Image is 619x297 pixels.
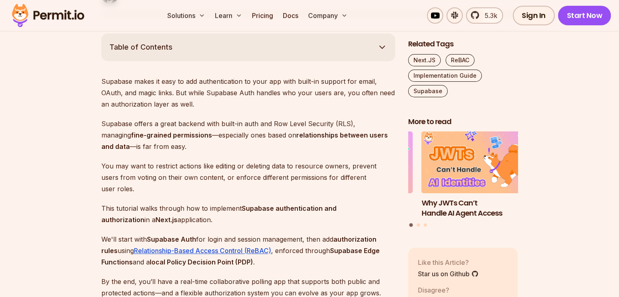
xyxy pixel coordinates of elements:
[408,39,518,49] h2: Related Tags
[131,131,212,139] strong: fine-grained permissions
[101,33,395,61] button: Table of Contents
[147,235,196,243] strong: Supabase Auth
[280,7,302,24] a: Docs
[8,2,88,29] img: Permit logo
[417,224,420,227] button: Go to slide 2
[424,224,427,227] button: Go to slide 3
[303,132,413,194] img: Implementing Multi-Tenant RBAC in Nuxt.js
[109,41,173,53] span: Table of Contents
[303,132,413,218] li: 3 of 3
[408,70,482,82] a: Implementation Guide
[418,258,479,267] p: Like this Article?
[446,54,475,66] a: ReBAC
[101,204,337,224] strong: Supabase authentication and authorization
[249,7,276,24] a: Pricing
[466,7,503,24] a: 5.3k
[164,7,208,24] button: Solutions
[418,269,479,279] a: Star us on Github
[408,85,448,97] a: Supabase
[101,203,395,225] p: This tutorial walks through how to implement in a application.
[513,6,555,25] a: Sign In
[101,118,395,152] p: Supabase offers a great backend with built-in auth and Row Level Security (RLS), managing —especi...
[408,54,441,66] a: Next.JS
[422,132,532,218] a: Why JWTs Can’t Handle AI Agent AccessWhy JWTs Can’t Handle AI Agent Access
[408,132,518,228] div: Posts
[101,160,395,194] p: You may want to restrict actions like editing or deleting data to resource owners, prevent users ...
[101,131,388,151] strong: relationships between users and data
[409,223,413,227] button: Go to slide 1
[558,6,611,25] a: Start Now
[303,198,413,218] h3: Implementing Multi-Tenant RBAC in Nuxt.js
[212,7,245,24] button: Learn
[422,198,532,218] h3: Why JWTs Can’t Handle AI Agent Access
[150,258,253,266] strong: local Policy Decision Point (PDP)
[155,216,177,224] strong: Next.js
[418,285,461,295] p: Disagree?
[134,247,271,255] a: Relationship-Based Access Control (ReBAC)
[101,247,380,266] strong: Supabase Edge Functions
[101,235,376,255] strong: authorization rules
[101,76,395,110] p: Supabase makes it easy to add authentication to your app with built-in support for email, OAuth, ...
[101,234,395,268] p: We'll start with for login and session management, then add using , enforced through and a .
[422,132,532,194] img: Why JWTs Can’t Handle AI Agent Access
[305,7,351,24] button: Company
[408,117,518,127] h2: More to read
[480,11,497,20] span: 5.3k
[422,132,532,218] li: 1 of 3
